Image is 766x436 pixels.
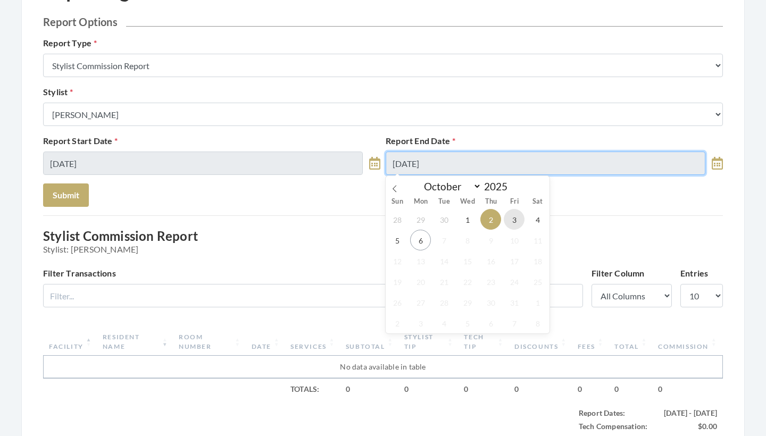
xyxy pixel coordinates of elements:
td: $0.00 [659,420,722,433]
td: 0 [399,378,459,400]
span: October 21, 2025 [434,271,454,292]
span: October 9, 2025 [480,230,501,250]
input: Year [481,180,517,192]
td: 0 [653,378,722,400]
span: Stylist: [PERSON_NAME] [43,244,723,254]
span: November 6, 2025 [480,313,501,333]
input: Filter... [43,284,583,307]
span: October 10, 2025 [504,230,524,250]
span: October 5, 2025 [387,230,407,250]
td: Report Dates: [573,406,659,420]
span: October 15, 2025 [457,250,478,271]
label: Filter Transactions [43,267,116,280]
th: Services: activate to sort column ascending [285,328,340,356]
button: Submit [43,183,89,207]
span: October 11, 2025 [527,230,548,250]
th: Stylist Tip: activate to sort column ascending [399,328,459,356]
th: Room Number: activate to sort column ascending [173,328,246,356]
span: September 29, 2025 [410,209,431,230]
span: October 13, 2025 [410,250,431,271]
span: Mon [409,198,432,205]
label: Filter Column [592,267,645,280]
label: Report Start Date [43,135,118,147]
span: Tue [432,198,456,205]
span: October 18, 2025 [527,250,548,271]
span: Wed [456,198,479,205]
span: October 25, 2025 [527,271,548,292]
span: October 4, 2025 [527,209,548,230]
td: [DATE] - [DATE] [659,406,722,420]
th: Facility: activate to sort column descending [44,328,97,356]
td: 0 [509,378,572,400]
span: November 5, 2025 [457,313,478,333]
span: September 28, 2025 [387,209,407,230]
span: Sun [386,198,409,205]
span: October 22, 2025 [457,271,478,292]
td: 0 [572,378,609,400]
span: October 26, 2025 [387,292,407,313]
th: Fees: activate to sort column ascending [572,328,609,356]
label: Report Type [43,37,97,49]
span: Sat [526,198,549,205]
h2: Report Options [43,15,723,28]
span: November 3, 2025 [410,313,431,333]
span: October 27, 2025 [410,292,431,313]
td: 0 [340,378,399,400]
input: Select Date [43,152,363,175]
select: Month [419,180,481,193]
span: October 1, 2025 [457,209,478,230]
span: October 23, 2025 [480,271,501,292]
span: October 17, 2025 [504,250,524,271]
span: October 31, 2025 [504,292,524,313]
a: toggle [369,152,380,175]
span: November 2, 2025 [387,313,407,333]
th: Discounts: activate to sort column ascending [509,328,572,356]
strong: Totals: [290,384,319,393]
span: Fri [503,198,526,205]
span: October 8, 2025 [457,230,478,250]
th: Date: activate to sort column ascending [246,328,285,356]
span: November 1, 2025 [527,292,548,313]
span: October 28, 2025 [434,292,454,313]
span: October 14, 2025 [434,250,454,271]
th: Tech Tip: activate to sort column ascending [459,328,509,356]
span: October 16, 2025 [480,250,501,271]
span: October 20, 2025 [410,271,431,292]
span: October 12, 2025 [387,250,407,271]
span: October 30, 2025 [480,292,501,313]
span: October 2, 2025 [480,209,501,230]
span: November 7, 2025 [504,313,524,333]
td: 0 [459,378,509,400]
th: Subtotal: activate to sort column ascending [340,328,399,356]
label: Stylist [43,86,73,98]
span: November 8, 2025 [527,313,548,333]
h3: Stylist Commission Report [43,229,723,254]
th: Commission: activate to sort column ascending [653,328,722,356]
span: October 24, 2025 [504,271,524,292]
td: Tech Compensation: [573,420,659,433]
span: September 30, 2025 [434,209,454,230]
td: No data available in table [44,356,722,378]
a: toggle [712,152,723,175]
span: Thu [479,198,503,205]
th: Total: activate to sort column ascending [609,328,653,356]
th: Resident Name: activate to sort column ascending [97,328,173,356]
td: 0 [609,378,653,400]
span: October 29, 2025 [457,292,478,313]
span: October 6, 2025 [410,230,431,250]
span: October 19, 2025 [387,271,407,292]
span: October 7, 2025 [434,230,454,250]
label: Entries [680,267,708,280]
span: October 3, 2025 [504,209,524,230]
label: Report End Date [386,135,455,147]
span: November 4, 2025 [434,313,454,333]
input: Select Date [386,152,705,175]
